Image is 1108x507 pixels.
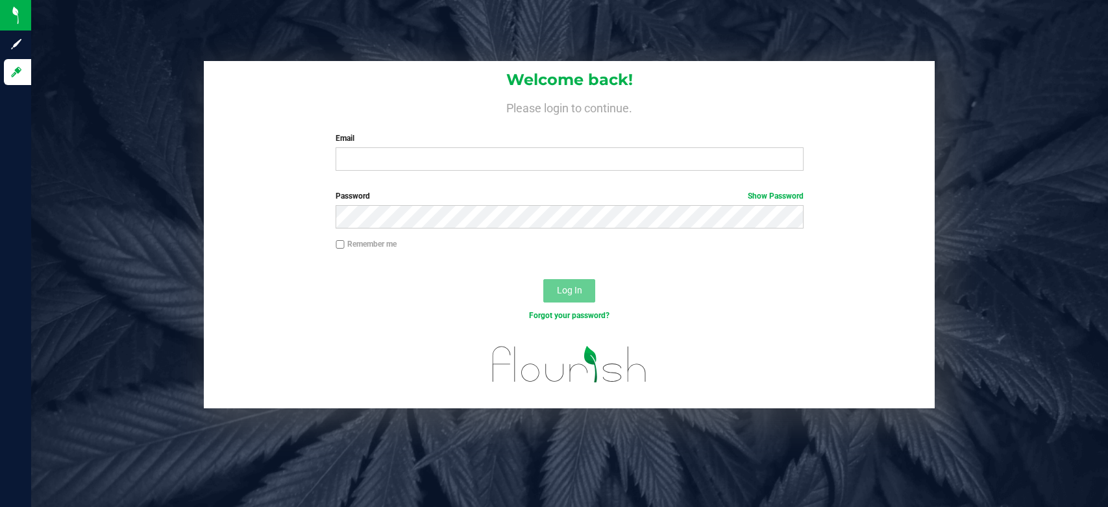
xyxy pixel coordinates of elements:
[748,192,804,201] a: Show Password
[557,285,582,295] span: Log In
[10,38,23,51] inline-svg: Sign up
[10,66,23,79] inline-svg: Log in
[204,71,935,88] h1: Welcome back!
[478,335,661,394] img: flourish_logo.svg
[336,132,804,144] label: Email
[336,240,345,249] input: Remember me
[336,192,370,201] span: Password
[529,311,609,320] a: Forgot your password?
[336,238,397,250] label: Remember me
[543,279,595,303] button: Log In
[204,99,935,114] h4: Please login to continue.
